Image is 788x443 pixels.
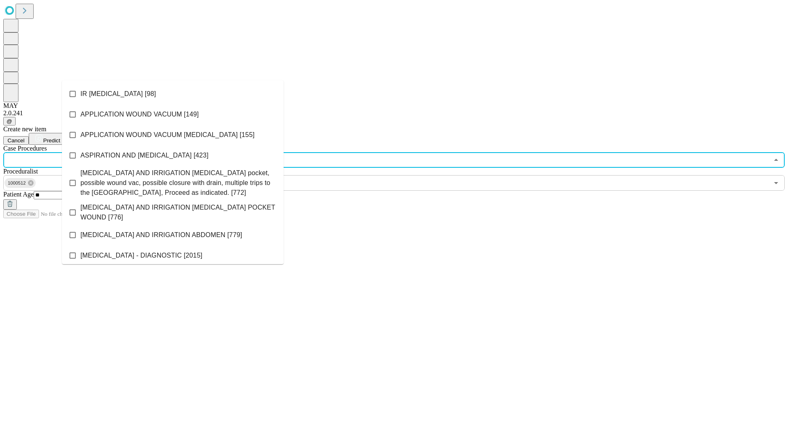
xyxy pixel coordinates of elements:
button: Predict [29,133,66,145]
button: @ [3,117,16,126]
span: [MEDICAL_DATA] AND IRRIGATION [MEDICAL_DATA] pocket, possible wound vac, possible closure with dr... [80,168,277,198]
button: Cancel [3,136,29,145]
span: Create new item [3,126,46,132]
button: Close [770,154,782,166]
span: APPLICATION WOUND VACUUM [MEDICAL_DATA] [155] [80,130,254,140]
span: Cancel [7,137,25,144]
button: Open [770,177,782,189]
span: Patient Age [3,191,34,198]
div: 2.0.241 [3,110,785,117]
span: @ [7,118,12,124]
span: [MEDICAL_DATA] - DIAGNOSTIC [2015] [80,251,202,260]
span: 1000512 [5,178,29,188]
span: [MEDICAL_DATA] AND IRRIGATION [MEDICAL_DATA] POCKET WOUND [776] [80,203,277,222]
span: Proceduralist [3,168,38,175]
span: Predict [43,137,60,144]
span: IR [MEDICAL_DATA] [98] [80,89,156,99]
span: Scheduled Procedure [3,145,47,152]
span: ASPIRATION AND [MEDICAL_DATA] [423] [80,151,208,160]
div: 1000512 [5,178,36,188]
span: [MEDICAL_DATA] AND IRRIGATION ABDOMEN [779] [80,230,242,240]
div: MAY [3,102,785,110]
span: APPLICATION WOUND VACUUM [149] [80,110,199,119]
